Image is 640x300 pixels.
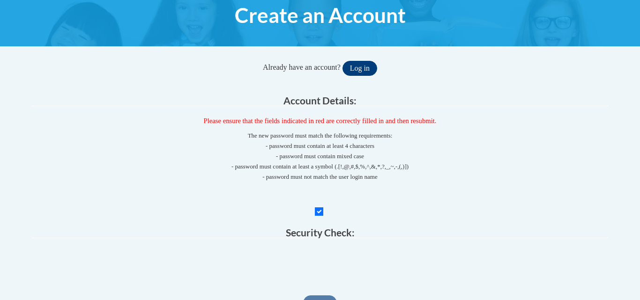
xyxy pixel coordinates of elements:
[32,141,608,182] span: - password must contain at least 4 characters - password must contain mixed case - password must ...
[263,63,341,71] span: Already have an account?
[248,132,393,139] span: The new password must match the following requirements:
[32,116,608,126] span: Please ensure that the fields indicated in red are correctly filled in and then resubmit.
[235,3,406,28] span: Create an Account
[286,227,355,238] span: Security Check:
[249,248,391,284] iframe: reCAPTCHA
[342,61,377,76] button: Log in
[283,95,357,106] span: Account Details:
